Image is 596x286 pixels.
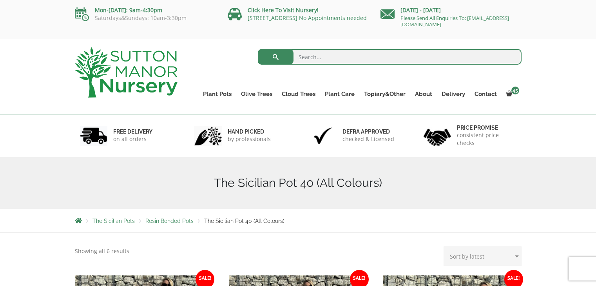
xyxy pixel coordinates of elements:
[198,89,236,100] a: Plant Pots
[236,89,277,100] a: Olive Trees
[75,217,522,224] nav: Breadcrumbs
[194,126,222,146] img: 2.jpg
[277,89,320,100] a: Cloud Trees
[75,5,216,15] p: Mon-[DATE]: 9am-4:30pm
[457,124,516,131] h6: Price promise
[457,131,516,147] p: consistent price checks
[309,126,337,146] img: 3.jpg
[444,246,522,266] select: Shop order
[424,124,451,148] img: 4.jpg
[248,6,319,14] a: Click Here To Visit Nursery!
[410,89,437,100] a: About
[228,135,271,143] p: by professionals
[75,15,216,21] p: Saturdays&Sundays: 10am-3:30pm
[75,47,178,98] img: logo
[400,14,509,28] a: Please Send All Enquiries To: [EMAIL_ADDRESS][DOMAIN_NAME]
[511,87,519,94] span: 45
[320,89,359,100] a: Plant Care
[359,89,410,100] a: Topiary&Other
[75,246,129,256] p: Showing all 6 results
[80,126,107,146] img: 1.jpg
[204,218,284,224] span: The Sicilian Pot 40 (All Colours)
[502,89,522,100] a: 45
[258,49,522,65] input: Search...
[342,128,394,135] h6: Defra approved
[113,128,152,135] h6: FREE DELIVERY
[228,128,271,135] h6: hand picked
[75,176,522,190] h1: The Sicilian Pot 40 (All Colours)
[92,218,135,224] a: The Sicilian Pots
[437,89,470,100] a: Delivery
[342,135,394,143] p: checked & Licensed
[145,218,194,224] a: Resin Bonded Pots
[380,5,522,15] p: [DATE] - [DATE]
[248,14,367,22] a: [STREET_ADDRESS] No Appointments needed
[470,89,502,100] a: Contact
[113,135,152,143] p: on all orders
